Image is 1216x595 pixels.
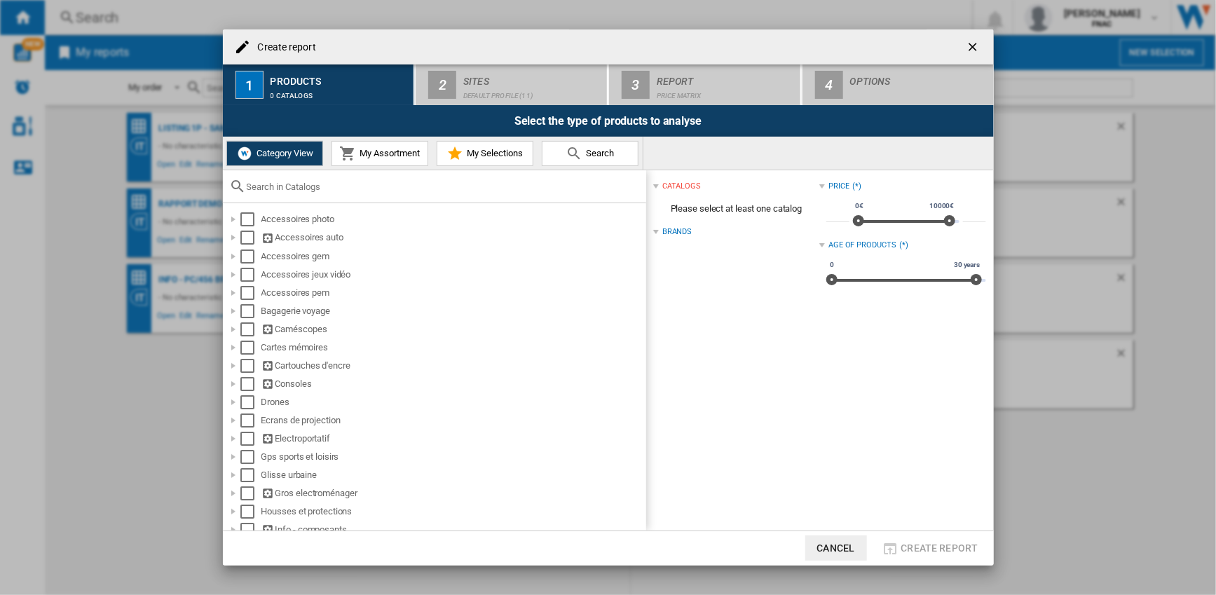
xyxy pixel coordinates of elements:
[223,64,416,105] button: 1 Products 0 catalogs
[223,105,994,137] div: Select the type of products to analyse
[236,145,253,162] img: wiser-icon-white.png
[952,259,982,271] span: 30 years
[240,413,261,428] md-checkbox: Select
[261,432,644,446] div: Electroportatif
[247,182,639,192] input: Search in Catalogs
[966,40,983,57] ng-md-icon: getI18NText('BUTTONS.CLOSE_DIALOG')
[261,359,644,373] div: Cartouches d'encre
[261,212,644,226] div: Accessoires photo
[240,341,261,355] md-checkbox: Select
[226,141,323,166] button: Category View
[815,71,843,99] div: 4
[261,286,644,300] div: Accessoires pem
[240,268,261,282] md-checkbox: Select
[653,196,819,222] span: Please select at least one catalog
[261,395,644,409] div: Drones
[927,200,956,212] span: 10000€
[261,450,644,464] div: Gps sports et loisirs
[828,181,849,192] div: Price
[261,268,644,282] div: Accessoires jeux vidéo
[240,212,261,226] md-checkbox: Select
[261,322,644,336] div: Caméscopes
[261,341,644,355] div: Cartes mémoires
[240,359,261,373] md-checkbox: Select
[261,486,644,500] div: Gros electroménager
[240,377,261,391] md-checkbox: Select
[828,240,896,251] div: Age of products
[261,413,644,428] div: Ecrans de projection
[240,468,261,482] md-checkbox: Select
[251,41,316,55] h4: Create report
[240,304,261,318] md-checkbox: Select
[261,377,644,391] div: Consoles
[416,64,608,105] button: 2 Sites Default profile (11)
[463,70,601,85] div: Sites
[542,141,638,166] button: Search
[332,141,428,166] button: My Assortment
[828,259,836,271] span: 0
[261,523,644,537] div: Info - composants
[240,505,261,519] md-checkbox: Select
[878,535,983,561] button: Create report
[240,395,261,409] md-checkbox: Select
[463,148,523,158] span: My Selections
[657,85,795,100] div: Price Matrix
[240,231,261,245] md-checkbox: Select
[261,231,644,245] div: Accessoires auto
[805,535,867,561] button: Cancel
[662,181,701,192] div: catalogs
[271,85,409,100] div: 0 catalogs
[240,486,261,500] md-checkbox: Select
[261,304,644,318] div: Bagagerie voyage
[622,71,650,99] div: 3
[240,432,261,446] md-checkbox: Select
[253,148,313,158] span: Category View
[960,33,988,61] button: getI18NText('BUTTONS.CLOSE_DIALOG')
[240,249,261,264] md-checkbox: Select
[609,64,802,105] button: 3 Report Price Matrix
[582,148,614,158] span: Search
[901,542,978,554] span: Create report
[437,141,533,166] button: My Selections
[357,148,421,158] span: My Assortment
[428,71,456,99] div: 2
[240,322,261,336] md-checkbox: Select
[240,450,261,464] md-checkbox: Select
[240,523,261,537] md-checkbox: Select
[802,64,994,105] button: 4 Options
[850,70,988,85] div: Options
[261,505,644,519] div: Housses et protections
[657,70,795,85] div: Report
[271,70,409,85] div: Products
[463,85,601,100] div: Default profile (11)
[662,226,692,238] div: Brands
[261,249,644,264] div: Accessoires gem
[240,286,261,300] md-checkbox: Select
[853,200,866,212] span: 0€
[235,71,264,99] div: 1
[261,468,644,482] div: Glisse urbaine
